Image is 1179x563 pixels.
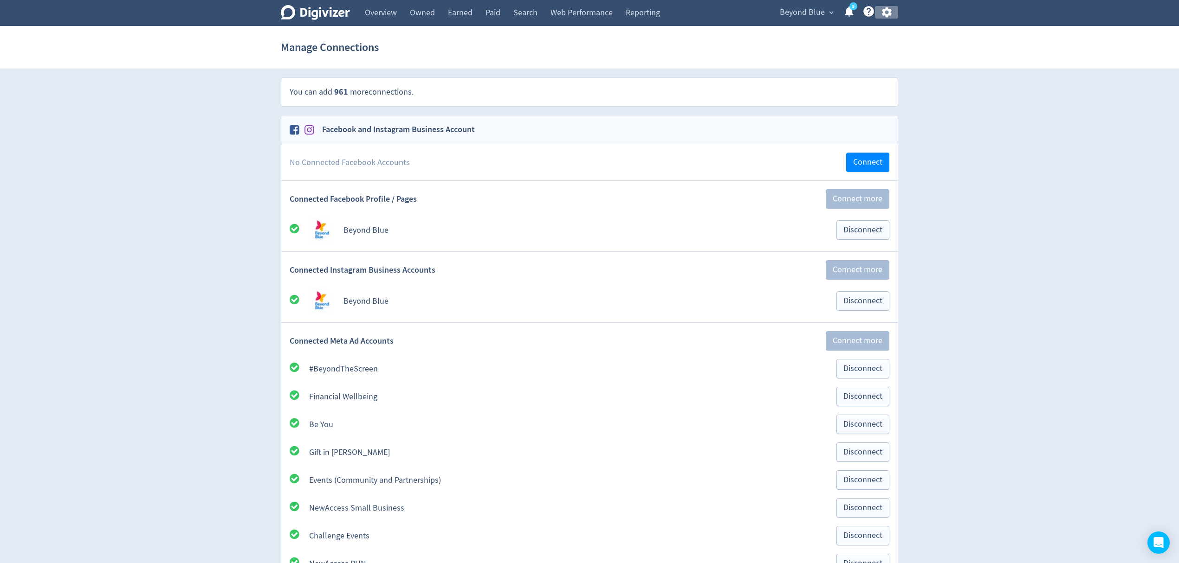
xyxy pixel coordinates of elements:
div: All good [290,473,309,487]
span: Disconnect [843,420,882,429]
a: Beyond Blue [343,296,389,307]
span: No Connected Facebook Accounts [290,157,410,168]
span: Connected Instagram Business Accounts [290,264,435,276]
span: 961 [334,86,348,97]
a: NewAccess Small Business [309,503,404,513]
span: Disconnect [843,392,882,401]
img: Avatar for Beyond Blue [309,217,335,243]
span: Connect [853,158,882,166]
button: Disconnect [836,526,889,545]
button: Disconnect [836,359,889,378]
span: Disconnect [843,531,882,540]
a: Challenge Events [309,531,369,541]
span: expand_more [827,8,836,17]
div: All good [290,362,309,376]
div: All good [290,445,309,460]
button: Beyond Blue [777,5,836,20]
span: Beyond Blue [780,5,825,20]
span: Connect more [833,266,882,274]
button: Disconnect [836,415,889,434]
span: Disconnect [843,297,882,305]
span: Disconnect [843,226,882,234]
span: Connected Meta Ad Accounts [290,335,394,347]
button: Disconnect [836,470,889,490]
a: Be You [309,419,333,430]
button: Disconnect [836,387,889,406]
img: Avatar for Beyond Blue [309,288,335,314]
div: All good [290,529,309,543]
span: Connected Facebook Profile / Pages [290,193,417,205]
div: All good [290,417,309,432]
a: #BeyondTheScreen [309,364,378,374]
button: Connect more [826,189,889,209]
text: 5 [852,3,855,10]
span: Connect more [833,195,882,203]
button: Connect more [826,260,889,280]
span: Disconnect [843,504,882,512]
div: Open Intercom Messenger [1147,531,1170,554]
button: Disconnect [836,220,889,240]
button: Connect more [826,331,889,351]
div: All good [290,501,309,515]
span: You can add more connections . [290,87,414,97]
span: Disconnect [843,365,882,373]
h1: Manage Connections [281,32,379,62]
div: All good [290,390,309,404]
div: All good [290,223,309,237]
a: Beyond Blue [343,225,389,236]
div: All good [290,294,309,308]
span: Disconnect [843,448,882,456]
button: Disconnect [836,291,889,311]
span: Disconnect [843,476,882,484]
button: Disconnect [836,442,889,462]
a: Gift in [PERSON_NAME] [309,447,390,458]
button: Disconnect [836,498,889,518]
button: Connect [846,153,889,172]
a: Financial Wellbeing [309,391,377,402]
a: Events (Community and Partnerships) [309,475,441,486]
h2: Facebook and Instagram Business Account [316,124,475,135]
span: Connect more [833,337,882,345]
a: 5 [849,2,857,10]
